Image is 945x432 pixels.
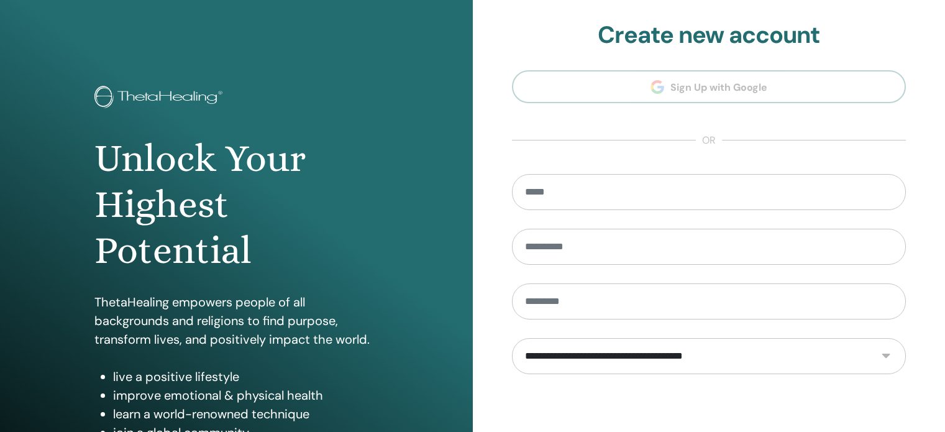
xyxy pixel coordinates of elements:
[94,293,378,349] p: ThetaHealing empowers people of all backgrounds and religions to find purpose, transform lives, a...
[113,386,378,405] li: improve emotional & physical health
[696,133,722,148] span: or
[512,21,906,50] h2: Create new account
[113,367,378,386] li: live a positive lifestyle
[94,136,378,274] h1: Unlock Your Highest Potential
[113,405,378,423] li: learn a world-renowned technique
